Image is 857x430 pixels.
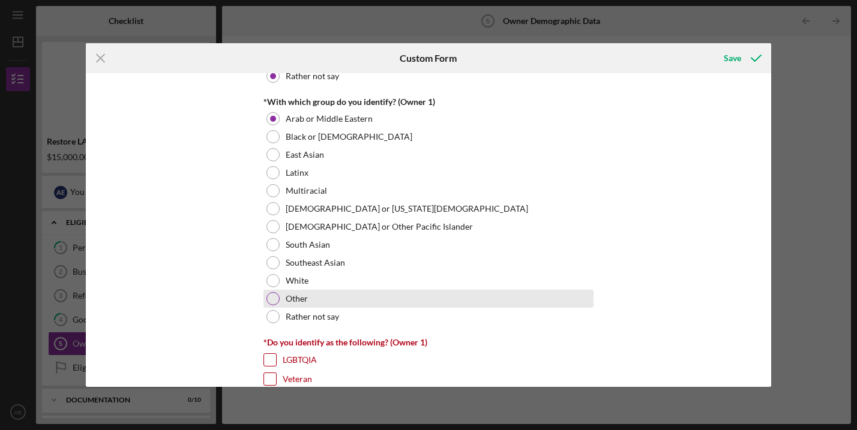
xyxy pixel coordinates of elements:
[286,132,412,142] label: Black or [DEMOGRAPHIC_DATA]
[286,276,308,285] label: White
[283,354,317,366] label: LGBTQIA
[286,114,373,124] label: Arab or Middle Eastern
[286,240,330,249] label: South Asian
[283,373,312,385] label: Veteran
[286,186,327,196] label: Multiracial
[286,204,528,214] label: [DEMOGRAPHIC_DATA] or [US_STATE][DEMOGRAPHIC_DATA]
[286,71,339,81] label: Rather not say
[263,338,594,347] div: *Do you identify as the following? (Owner 1)
[724,46,741,70] div: Save
[263,97,594,107] div: *With which group do you identify? (Owner 1)
[712,46,771,70] button: Save
[400,53,457,64] h6: Custom Form
[286,294,308,303] label: Other
[286,168,308,178] label: Latinx
[286,258,345,267] label: Southeast Asian
[286,150,324,160] label: East Asian
[286,312,339,321] label: Rather not say
[286,222,473,231] label: [DEMOGRAPHIC_DATA] or Other Pacific Islander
